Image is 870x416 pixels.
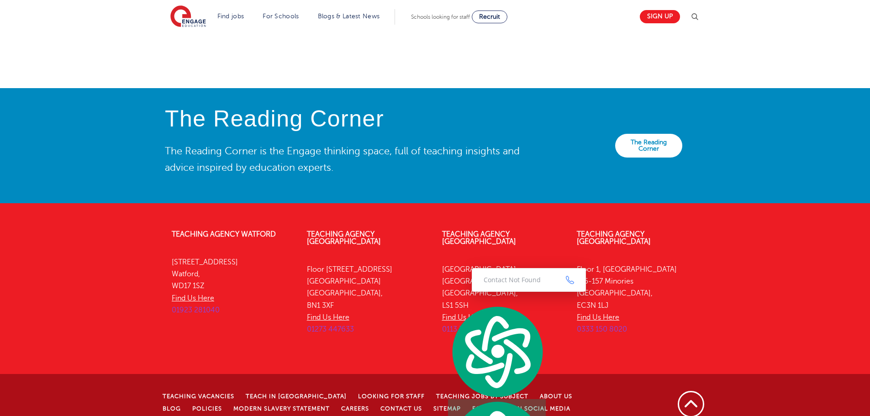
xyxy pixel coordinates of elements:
[479,13,500,20] span: Recruit
[436,393,528,400] a: Teaching jobs by subject
[577,263,698,336] p: Floor 1, [GEOGRAPHIC_DATA] 155-157 Minories [GEOGRAPHIC_DATA], EC3N 1LJ
[442,323,490,335] span: 0113 323 7633
[163,405,181,412] a: Blog
[380,405,422,412] a: Contact Us
[307,323,354,335] span: 01273 447633
[192,405,222,412] a: Policies
[442,313,485,321] a: Find Us Here
[172,304,220,316] span: 01923 281040
[307,230,381,246] a: Teaching Agency [GEOGRAPHIC_DATA]
[442,263,564,336] p: [GEOGRAPHIC_DATA], [GEOGRAPHIC_DATA] [GEOGRAPHIC_DATA], LS1 5SH
[577,313,619,321] a: Find Us Here
[472,11,507,23] a: Recruit
[170,5,206,28] img: Engage Education
[217,13,244,20] a: Find jobs
[165,143,527,176] p: The Reading Corner is the Engage thinking space, full of teaching insights and advice inspired by...
[246,393,347,400] a: Teach in [GEOGRAPHIC_DATA]
[233,405,330,412] a: Modern Slavery Statement
[442,230,516,246] a: Teaching Agency [GEOGRAPHIC_DATA]
[163,393,234,400] a: Teaching Vacancies
[165,106,527,132] h4: The Reading Corner
[358,393,425,400] a: Looking for staff
[263,13,299,20] a: For Schools
[172,256,293,316] p: [STREET_ADDRESS] Watford, WD17 1SZ
[540,393,572,400] a: About Us
[433,405,461,412] a: Sitemap
[615,134,682,158] a: The Reading Corner
[640,10,680,23] a: Sign up
[484,275,574,284] div: Contact Not Found
[307,313,349,321] a: Find Us Here
[341,405,369,412] a: Careers
[577,323,627,335] span: 0333 150 8020
[172,230,276,238] a: Teaching Agency Watford
[577,230,651,246] a: Teaching Agency [GEOGRAPHIC_DATA]
[167,26,200,33] a: Merton(23)
[172,294,214,302] a: Find Us Here
[448,304,546,399] img: logo.svg
[411,14,470,20] span: Schools looking for staff
[318,13,380,20] a: Blogs & Latest News
[307,263,428,336] p: Floor [STREET_ADDRESS] [GEOGRAPHIC_DATA] [GEOGRAPHIC_DATA], BN1 3XF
